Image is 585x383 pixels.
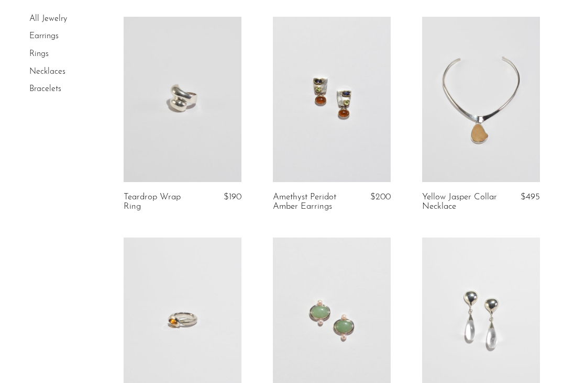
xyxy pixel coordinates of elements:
[521,193,540,201] span: $495
[370,193,391,201] span: $200
[29,32,59,41] a: Earrings
[224,193,241,201] span: $190
[29,50,49,58] a: Rings
[29,15,67,23] a: All Jewelry
[273,193,349,212] a: Amethyst Peridot Amber Earrings
[124,193,200,212] a: Teardrop Wrap Ring
[422,193,499,212] a: Yellow Jasper Collar Necklace
[29,67,65,76] a: Necklaces
[29,85,61,93] a: Bracelets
